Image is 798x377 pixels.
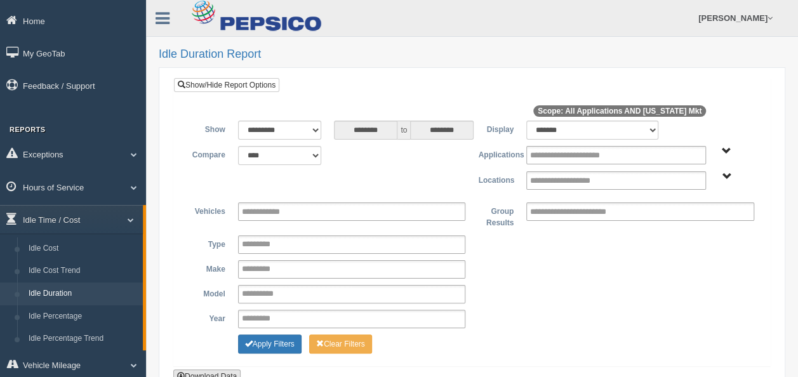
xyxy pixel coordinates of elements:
[183,310,232,325] label: Year
[159,48,785,61] h2: Idle Duration Report
[23,282,143,305] a: Idle Duration
[183,285,232,300] label: Model
[472,146,520,161] label: Applications
[183,235,232,251] label: Type
[533,105,706,117] span: Scope: All Applications AND [US_STATE] Mkt
[183,202,232,218] label: Vehicles
[23,260,143,282] a: Idle Cost Trend
[23,237,143,260] a: Idle Cost
[183,146,232,161] label: Compare
[472,171,521,187] label: Locations
[183,121,232,136] label: Show
[397,121,410,140] span: to
[174,78,279,92] a: Show/Hide Report Options
[23,327,143,350] a: Idle Percentage Trend
[183,260,232,275] label: Make
[472,202,520,228] label: Group Results
[238,334,302,354] button: Change Filter Options
[309,334,372,354] button: Change Filter Options
[23,305,143,328] a: Idle Percentage
[472,121,520,136] label: Display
